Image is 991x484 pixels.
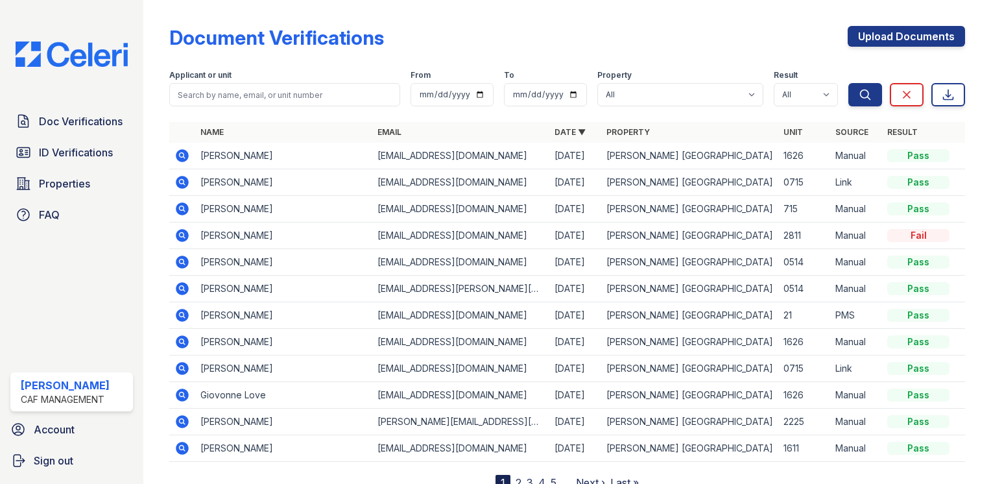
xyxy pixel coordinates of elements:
td: [EMAIL_ADDRESS][PERSON_NAME][DOMAIN_NAME] [372,276,549,302]
div: Pass [887,415,949,428]
td: Manual [830,143,882,169]
div: Pass [887,202,949,215]
td: 0514 [778,276,830,302]
label: Property [597,70,632,80]
label: To [504,70,514,80]
td: PMS [830,302,882,329]
td: [PERSON_NAME] [GEOGRAPHIC_DATA] [601,223,778,249]
td: [PERSON_NAME] [GEOGRAPHIC_DATA] [601,382,778,409]
td: [DATE] [549,143,601,169]
td: 0715 [778,169,830,196]
td: Manual [830,382,882,409]
td: [PERSON_NAME] [GEOGRAPHIC_DATA] [601,409,778,435]
td: 1611 [778,435,830,462]
td: [PERSON_NAME] [195,276,372,302]
td: [PERSON_NAME] [GEOGRAPHIC_DATA] [601,435,778,462]
td: [PERSON_NAME] [GEOGRAPHIC_DATA] [601,302,778,329]
td: [PERSON_NAME] [195,356,372,382]
div: Pass [887,362,949,375]
td: [DATE] [549,382,601,409]
div: Pass [887,389,949,402]
div: [PERSON_NAME] [21,378,110,393]
td: [PERSON_NAME] [GEOGRAPHIC_DATA] [601,249,778,276]
div: Pass [887,176,949,189]
td: [EMAIL_ADDRESS][DOMAIN_NAME] [372,169,549,196]
td: 0715 [778,356,830,382]
td: 1626 [778,143,830,169]
div: CAF Management [21,393,110,406]
td: [EMAIL_ADDRESS][DOMAIN_NAME] [372,329,549,356]
a: Property [606,127,650,137]
td: Manual [830,329,882,356]
td: Manual [830,196,882,223]
td: [PERSON_NAME] [195,329,372,356]
a: Name [200,127,224,137]
td: [EMAIL_ADDRESS][DOMAIN_NAME] [372,143,549,169]
td: [EMAIL_ADDRESS][DOMAIN_NAME] [372,249,549,276]
td: 2811 [778,223,830,249]
a: Account [5,417,138,442]
td: [EMAIL_ADDRESS][DOMAIN_NAME] [372,435,549,462]
td: [DATE] [549,196,601,223]
td: [EMAIL_ADDRESS][DOMAIN_NAME] [372,196,549,223]
a: Email [377,127,401,137]
div: Pass [887,309,949,322]
td: Manual [830,435,882,462]
td: [PERSON_NAME] [195,169,372,196]
td: Link [830,356,882,382]
a: Result [887,127,918,137]
td: [PERSON_NAME][EMAIL_ADDRESS][DOMAIN_NAME] [372,409,549,435]
div: Pass [887,335,949,348]
div: Document Verifications [169,26,384,49]
td: 2225 [778,409,830,435]
td: [EMAIL_ADDRESS][DOMAIN_NAME] [372,356,549,382]
td: [PERSON_NAME] [195,435,372,462]
td: [PERSON_NAME] [195,409,372,435]
td: [DATE] [549,223,601,249]
a: ID Verifications [10,139,133,165]
span: Sign out [34,453,73,468]
a: Sign out [5,448,138,474]
a: Doc Verifications [10,108,133,134]
label: Applicant or unit [169,70,232,80]
td: 1626 [778,329,830,356]
img: CE_Logo_Blue-a8612792a0a2168367f1c8372b55b34899dd931a85d93a1a3d3e32e68fde9ad4.png [5,42,138,67]
div: Pass [887,282,949,295]
td: Manual [830,249,882,276]
div: Pass [887,149,949,162]
td: [PERSON_NAME] [GEOGRAPHIC_DATA] [601,196,778,223]
td: 0514 [778,249,830,276]
td: [DATE] [549,276,601,302]
div: Pass [887,442,949,455]
td: [EMAIL_ADDRESS][DOMAIN_NAME] [372,302,549,329]
a: Upload Documents [848,26,965,47]
span: Account [34,422,75,437]
a: FAQ [10,202,133,228]
td: [PERSON_NAME] [GEOGRAPHIC_DATA] [601,143,778,169]
td: [EMAIL_ADDRESS][DOMAIN_NAME] [372,382,549,409]
td: Manual [830,276,882,302]
td: [DATE] [549,356,601,382]
span: FAQ [39,207,60,223]
td: [PERSON_NAME] [GEOGRAPHIC_DATA] [601,329,778,356]
a: Date ▼ [555,127,586,137]
a: Source [835,127,868,137]
a: Properties [10,171,133,197]
span: Properties [39,176,90,191]
td: 21 [778,302,830,329]
div: Fail [887,229,949,242]
td: [DATE] [549,409,601,435]
td: [DATE] [549,249,601,276]
td: Giovonne Love [195,382,372,409]
div: Pass [887,256,949,269]
td: Manual [830,409,882,435]
td: 715 [778,196,830,223]
td: [PERSON_NAME] [195,196,372,223]
td: [PERSON_NAME] [195,143,372,169]
td: Manual [830,223,882,249]
td: [EMAIL_ADDRESS][DOMAIN_NAME] [372,223,549,249]
td: [DATE] [549,435,601,462]
td: [PERSON_NAME] [195,249,372,276]
td: [PERSON_NAME] [195,223,372,249]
